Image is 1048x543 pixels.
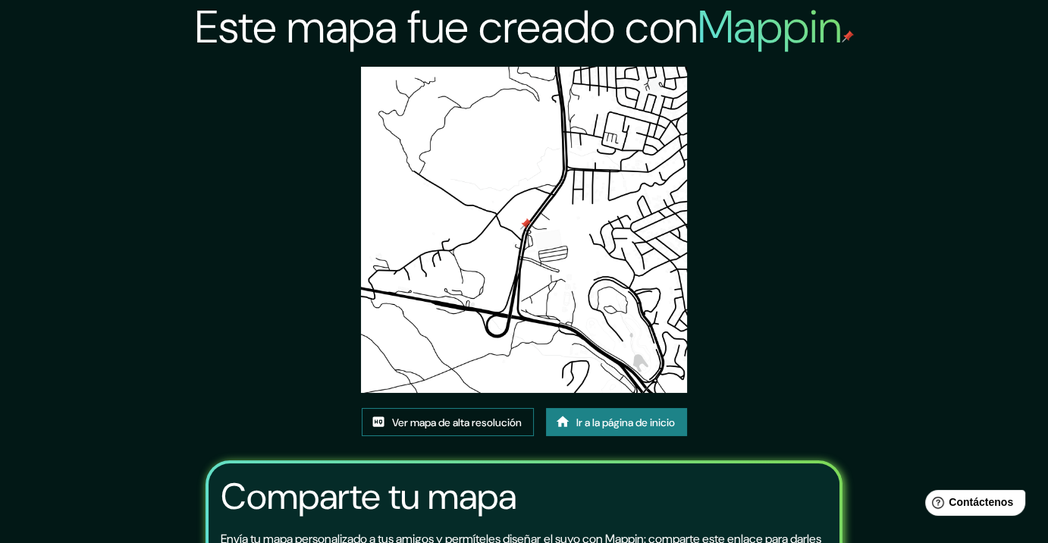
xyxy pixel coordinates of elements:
[913,484,1031,526] iframe: Lanzador de widgets de ayuda
[546,408,687,437] a: Ir a la página de inicio
[362,408,534,437] a: Ver mapa de alta resolución
[842,30,854,42] img: pin de mapeo
[221,472,516,520] font: Comparte tu mapa
[361,67,687,393] img: created-map
[576,416,675,429] font: Ir a la página de inicio
[392,416,522,429] font: Ver mapa de alta resolución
